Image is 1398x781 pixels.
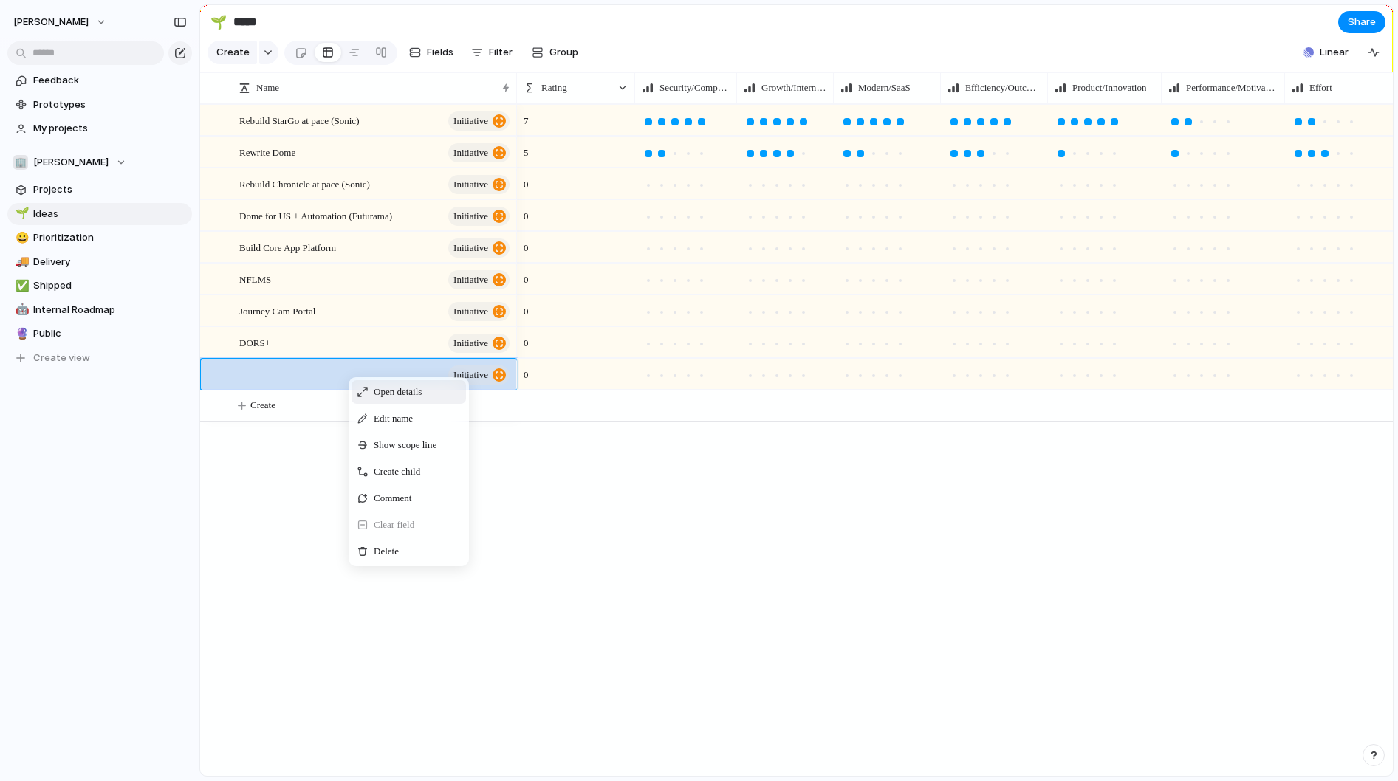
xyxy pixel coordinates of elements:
button: Group [524,41,586,64]
span: Delete [374,544,399,559]
button: 🤖 [13,303,28,317]
div: Context Menu [349,377,469,566]
span: Open details [374,385,422,399]
span: Comment [374,491,411,506]
div: 🚚 [16,253,26,270]
span: Ideas [33,207,187,221]
span: Projects [33,182,187,197]
span: Fields [427,45,453,60]
span: Delivery [33,255,187,269]
div: 🌱 [210,12,227,32]
div: 🏢 [13,155,28,170]
span: Feedback [33,73,187,88]
button: Share [1338,11,1385,33]
span: Linear [1320,45,1349,60]
button: Create [208,41,257,64]
a: My projects [7,117,192,140]
a: Feedback [7,69,192,92]
span: Filter [489,45,513,60]
span: Create [216,45,250,60]
a: 🌱Ideas [7,203,192,225]
span: [PERSON_NAME] [13,15,89,30]
button: 🔮 [13,326,28,341]
span: Prioritization [33,230,187,245]
a: Prototypes [7,94,192,116]
span: Show scope line [374,438,436,453]
span: Public [33,326,187,341]
button: Fields [403,41,459,64]
span: Share [1348,15,1376,30]
span: Edit name [374,411,413,426]
div: 🔮 [16,326,26,343]
div: 😀 [16,230,26,247]
span: Create view [33,351,90,365]
a: 🔮Public [7,323,192,345]
span: Clear field [374,517,414,532]
a: 🚚Delivery [7,251,192,273]
div: 🤖 [16,301,26,318]
button: 🌱 [207,10,230,34]
button: Linear [1298,41,1354,63]
button: Create view [7,347,192,369]
a: ✅Shipped [7,275,192,297]
a: 🤖Internal Roadmap [7,299,192,321]
span: [PERSON_NAME] [33,155,109,170]
span: Shipped [33,278,187,293]
span: Group [549,45,578,60]
span: Internal Roadmap [33,303,187,317]
button: 🏢[PERSON_NAME] [7,151,192,173]
div: 🌱 [16,205,26,222]
button: ✅ [13,278,28,293]
span: Prototypes [33,97,187,112]
a: 😀Prioritization [7,227,192,249]
span: Create child [374,464,420,479]
div: ✅ [16,278,26,295]
button: 🚚 [13,255,28,269]
button: 😀 [13,230,28,245]
button: 🌱 [13,207,28,221]
button: [PERSON_NAME] [7,10,114,34]
span: My projects [33,121,187,136]
button: Filter [465,41,518,64]
a: Projects [7,179,192,201]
